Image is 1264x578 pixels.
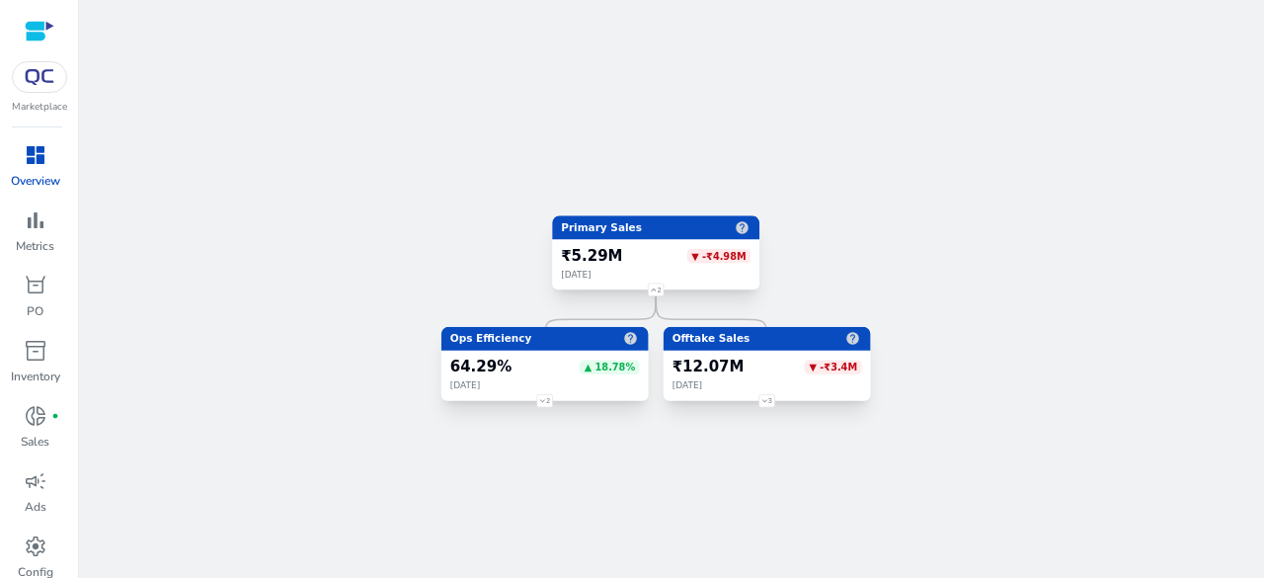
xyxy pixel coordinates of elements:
span: bar_chart [24,208,47,232]
span: settings [24,535,47,558]
p: Sales [21,433,49,451]
span: orders [24,274,47,297]
p: PO [27,302,43,320]
p: Marketplace [12,100,67,115]
img: QC-logo.svg [22,69,57,85]
span: dashboard [24,143,47,167]
p: Ads [25,498,46,516]
span: inventory_2 [24,339,47,363]
p: Inventory [11,368,60,385]
span: campaign [24,469,47,493]
p: Metrics [16,237,54,255]
span: donut_small [24,404,47,428]
p: Overview [11,172,60,190]
span: fiber_manual_record [51,412,59,420]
